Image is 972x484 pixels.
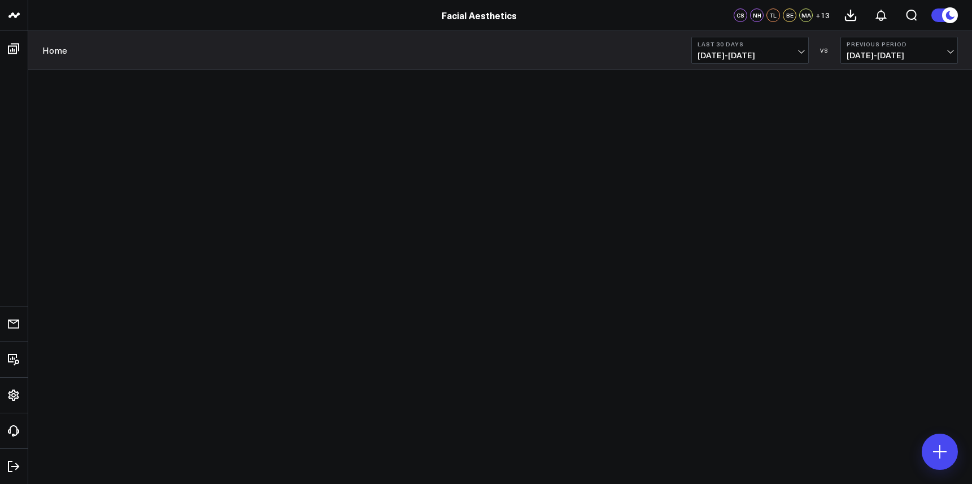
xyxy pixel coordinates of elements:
div: NH [750,8,764,22]
div: VS [814,47,835,54]
span: + 13 [816,11,830,19]
b: Previous Period [847,41,952,47]
a: Facial Aesthetics [442,9,517,21]
b: Last 30 Days [698,41,803,47]
button: Previous Period[DATE]-[DATE] [840,37,958,64]
span: [DATE] - [DATE] [847,51,952,60]
div: BE [783,8,796,22]
div: CS [734,8,747,22]
a: Home [42,44,67,57]
div: MA [799,8,813,22]
span: [DATE] - [DATE] [698,51,803,60]
button: Last 30 Days[DATE]-[DATE] [691,37,809,64]
button: +13 [816,8,830,22]
div: TL [766,8,780,22]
